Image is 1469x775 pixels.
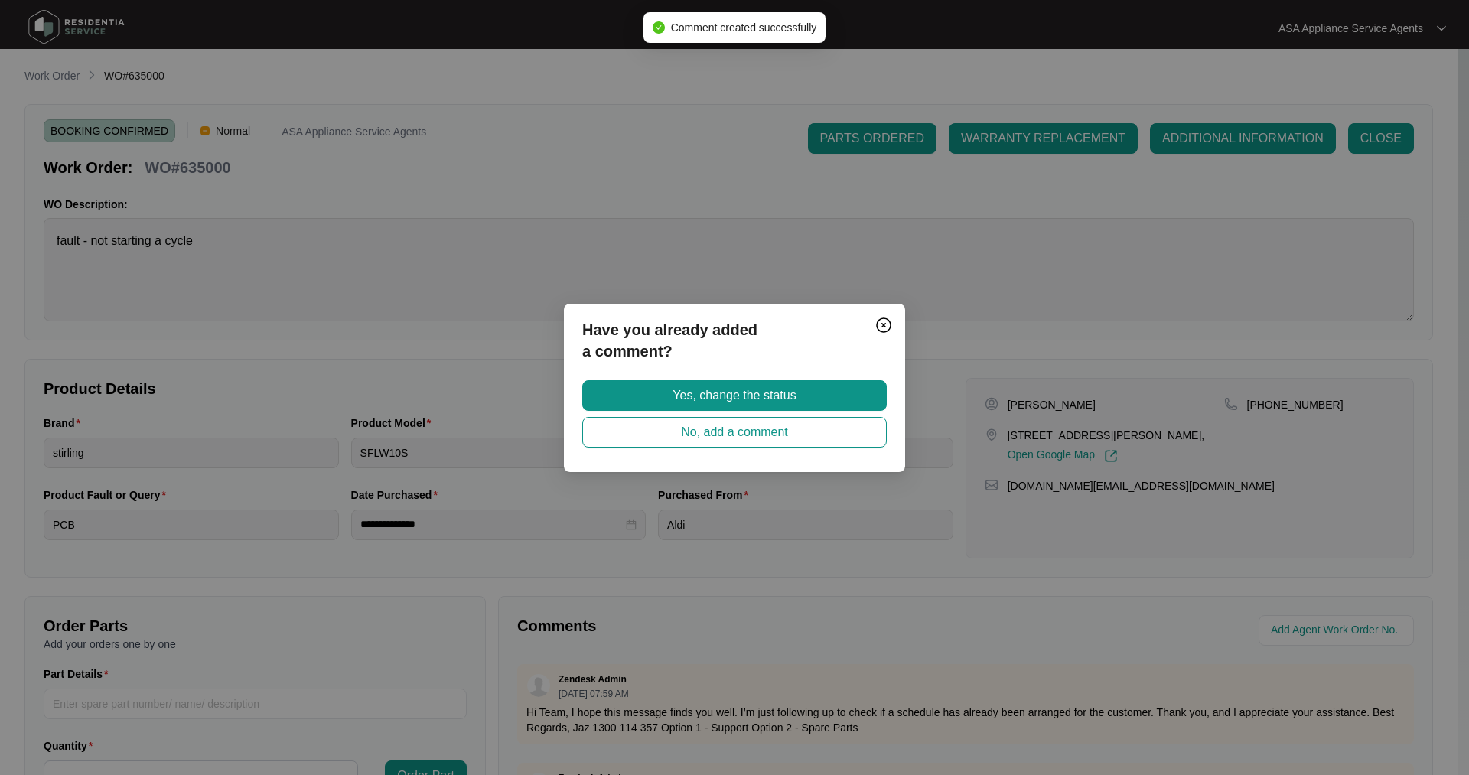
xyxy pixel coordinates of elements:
span: No, add a comment [681,423,788,441]
p: a comment? [582,340,887,362]
span: Yes, change the status [673,386,796,405]
span: check-circle [653,21,665,34]
button: Close [871,313,896,337]
p: Have you already added [582,319,887,340]
button: No, add a comment [582,417,887,448]
button: Yes, change the status [582,380,887,411]
span: Comment created successfully [671,21,817,34]
img: closeCircle [875,316,893,334]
